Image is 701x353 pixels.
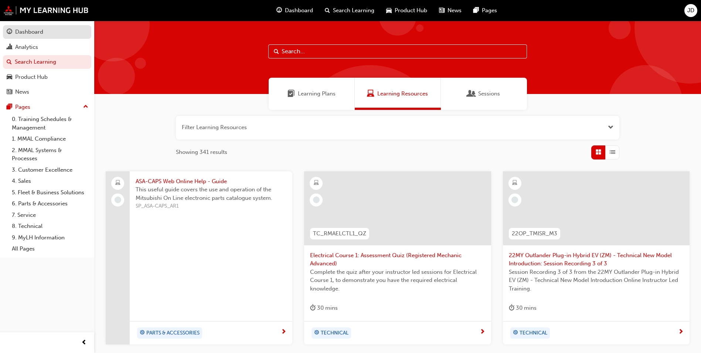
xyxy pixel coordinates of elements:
a: News [3,85,91,99]
a: 22OP_TMISR_M322MY Outlander Plug-in Hybrid EV (ZM) - Technical New Model Introduction: Session Re... [503,171,690,344]
a: news-iconNews [433,3,467,18]
a: 3. Customer Excellence [9,164,91,176]
a: 9. MyLH Information [9,232,91,243]
span: learningRecordVerb_NONE-icon [313,196,320,203]
span: Electrical Course 1: Assessment Quiz (Registered Mechanic Advanced) [310,251,485,268]
button: Pages [3,100,91,114]
span: Search [274,47,279,56]
a: search-iconSearch Learning [319,3,380,18]
span: chart-icon [7,44,12,51]
span: laptop-icon [115,178,120,188]
span: learningRecordVerb_NONE-icon [511,196,518,203]
div: 30 mins [310,303,338,313]
div: News [15,88,29,96]
span: TECHNICAL [321,329,348,337]
a: 0. Training Schedules & Management [9,114,91,133]
span: target-icon [314,328,319,338]
span: 22OP_TMISR_M3 [512,229,557,238]
a: SessionsSessions [441,78,527,110]
span: Grid [596,148,601,157]
a: guage-iconDashboard [270,3,319,18]
span: Showing 341 results [176,148,227,157]
input: Search... [268,44,527,58]
span: PARTS & ACCESSORIES [146,329,200,337]
span: TC_RMAELCTL1_QZ [313,229,366,238]
a: Analytics [3,40,91,54]
span: pages-icon [7,104,12,111]
span: Learning Plans [287,90,295,98]
div: Analytics [15,43,38,51]
span: guage-icon [7,29,12,36]
span: Dashboard [285,6,313,15]
span: up-icon [83,102,88,112]
span: next-icon [678,329,684,336]
span: guage-icon [276,6,282,15]
span: target-icon [513,328,518,338]
a: Learning ResourcesLearning Resources [355,78,441,110]
span: learningResourceType_ELEARNING-icon [512,178,517,188]
span: duration-icon [310,303,316,313]
a: car-iconProduct Hub [380,3,433,18]
span: Learning Plans [298,90,336,98]
span: news-icon [439,6,445,15]
span: next-icon [480,329,485,336]
span: learningResourceType_ELEARNING-icon [314,178,319,188]
a: 1. MMAL Compliance [9,133,91,145]
span: Complete the quiz after your instructor led sessions for Electrical Course 1, to demonstrate you ... [310,268,485,293]
span: Learning Resources [377,90,428,98]
span: This useful guide covers the use and operation of the Mitsubishi On Line electronic parts catalog... [136,185,286,202]
span: JD [687,6,694,15]
span: TECHNICAL [520,329,547,337]
span: prev-icon [81,338,87,347]
span: Search Learning [333,6,374,15]
div: Dashboard [15,28,43,36]
span: learningRecordVerb_NONE-icon [115,196,121,203]
span: news-icon [7,89,12,95]
span: Product Hub [395,6,427,15]
div: Product Hub [15,73,48,81]
span: next-icon [281,329,286,336]
a: TC_RMAELCTL1_QZElectrical Course 1: Assessment Quiz (Registered Mechanic Advanced)Complete the qu... [304,171,491,344]
span: search-icon [7,59,12,65]
a: Dashboard [3,25,91,39]
a: Learning PlansLearning Plans [269,78,355,110]
span: SP_ASA-CAPS_AR1 [136,202,286,211]
span: Session Recording 3 of 3 from the 22MY Outlander Plug-in Hybrid EV (ZM) - Technical New Model Int... [509,268,684,293]
a: Product Hub [3,70,91,84]
button: JD [684,4,697,17]
span: duration-icon [509,303,514,313]
a: 4. Sales [9,175,91,187]
span: target-icon [140,328,145,338]
a: pages-iconPages [467,3,503,18]
a: 6. Parts & Accessories [9,198,91,209]
a: 5. Fleet & Business Solutions [9,187,91,198]
a: 8. Technical [9,221,91,232]
span: pages-icon [473,6,479,15]
span: List [610,148,615,157]
span: Sessions [478,90,500,98]
span: car-icon [386,6,392,15]
button: DashboardAnalyticsSearch LearningProduct HubNews [3,24,91,100]
span: ASA-CAPS Web Online Help - Guide [136,177,286,186]
div: Pages [15,103,30,111]
span: car-icon [7,74,12,81]
img: mmal [4,6,89,15]
a: ASA-CAPS Web Online Help - GuideThis useful guide covers the use and operation of the Mitsubishi ... [106,171,292,344]
span: Pages [482,6,497,15]
span: News [448,6,462,15]
a: Search Learning [3,55,91,69]
span: Learning Resources [367,90,374,98]
span: Sessions [468,90,475,98]
a: 7. Service [9,209,91,221]
span: search-icon [325,6,330,15]
div: 30 mins [509,303,537,313]
a: All Pages [9,243,91,255]
a: 2. MMAL Systems & Processes [9,145,91,164]
span: 22MY Outlander Plug-in Hybrid EV (ZM) - Technical New Model Introduction: Session Recording 3 of 3 [509,251,684,268]
button: Open the filter [608,123,613,132]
